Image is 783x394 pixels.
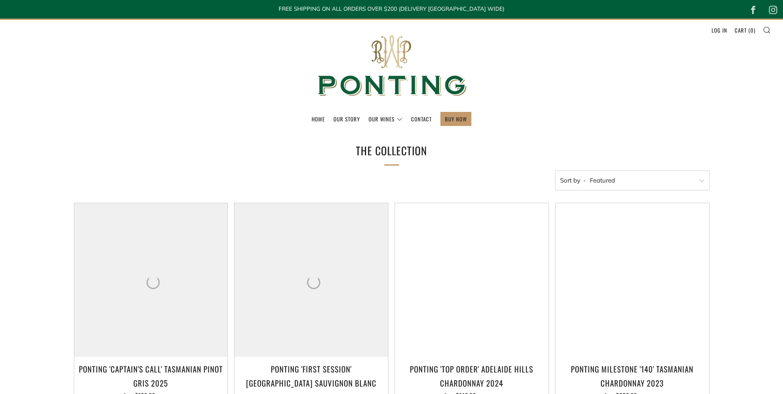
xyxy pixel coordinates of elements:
[268,141,516,161] h1: The Collection
[735,24,755,37] a: Cart (0)
[399,362,544,390] h3: Ponting 'Top Order' Adelaide Hills Chardonnay 2024
[712,24,727,37] a: Log in
[411,112,432,126] a: Contact
[334,112,360,126] a: Our Story
[560,362,705,390] h3: Ponting Milestone '140' Tasmanian Chardonnay 2023
[750,26,754,34] span: 0
[309,20,474,112] img: Ponting Wines
[312,112,325,126] a: Home
[78,362,224,390] h3: Ponting 'Captain's Call' Tasmanian Pinot Gris 2025
[445,112,467,126] a: BUY NOW
[369,112,402,126] a: Our Wines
